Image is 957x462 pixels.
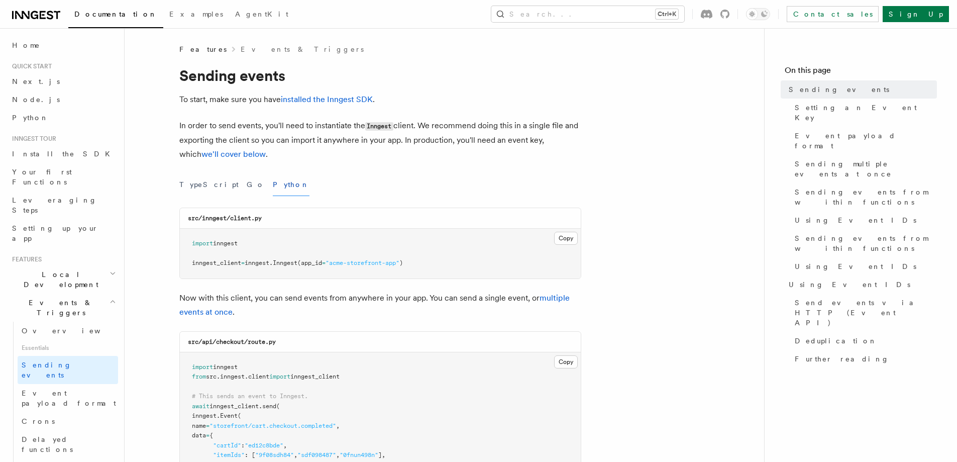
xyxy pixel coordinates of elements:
button: Toggle dark mode [746,8,770,20]
span: Essentials [18,340,118,356]
a: installed the Inngest SDK [281,95,373,104]
span: send [262,403,276,410]
button: Python [273,173,309,196]
a: Sending events [785,80,937,99]
button: Copy [554,232,578,245]
span: Using Event IDs [789,280,910,290]
a: Delayed functions [18,430,118,458]
span: Events & Triggers [8,298,110,318]
span: : [ [245,451,255,458]
a: Examples [163,3,229,27]
span: Leveraging Steps [12,196,97,214]
span: ) [399,259,403,266]
a: Event payload format [18,384,118,412]
a: Documentation [68,3,163,28]
code: src/inngest/client.py [188,215,262,222]
span: Using Event IDs [795,261,916,271]
span: = [206,432,209,439]
span: Examples [169,10,223,18]
span: Setting up your app [12,224,98,242]
span: name [192,422,206,429]
a: Using Event IDs [791,211,937,229]
span: Quick start [8,62,52,70]
span: Event [220,412,238,419]
a: Sign Up [883,6,949,22]
span: Your first Functions [12,168,72,186]
span: Using Event IDs [795,215,916,225]
a: Python [8,109,118,127]
span: ( [276,403,280,410]
span: inngest [245,259,269,266]
code: Inngest [365,122,393,131]
button: Events & Triggers [8,294,118,322]
span: inngest. [192,412,220,419]
span: Event payload format [795,131,937,151]
span: (app_id [297,259,322,266]
span: : [241,442,245,449]
span: = [322,259,326,266]
span: "sdf098487" [297,451,336,458]
span: ], [378,451,385,458]
span: Documentation [74,10,157,18]
button: Copy [554,355,578,368]
span: Crons [22,417,55,425]
span: import [192,240,213,247]
span: Sending events [22,361,72,379]
a: Setting up your app [8,219,118,247]
a: Setting an Event Key [791,99,937,127]
span: Setting an Event Key [795,103,937,123]
a: Sending multiple events at once [791,155,937,183]
span: Node.js [12,96,60,104]
a: Using Event IDs [791,257,937,275]
code: src/api/checkout/route.py [188,338,276,345]
span: Sending events from within functions [795,187,937,207]
span: "0fnun498n" [340,451,378,458]
span: import [192,363,213,371]
a: Home [8,36,118,54]
span: Local Development [8,269,110,290]
span: . [217,373,220,380]
a: Event payload format [791,127,937,155]
span: Home [12,40,40,50]
span: = [241,259,245,266]
span: Sending events from within functions [795,233,937,253]
a: Events & Triggers [241,44,364,54]
span: Event payload format [22,389,116,407]
span: # This sends an event to Inngest. [192,393,308,400]
span: Overview [22,327,125,335]
button: Local Development [8,265,118,294]
a: Overview [18,322,118,340]
span: Sending multiple events at once [795,159,937,179]
span: Further reading [795,354,889,364]
span: import [269,373,290,380]
a: Node.js [8,90,118,109]
a: Sending events from within functions [791,229,937,257]
span: , [336,451,340,458]
p: Now with this client, you can send events from anywhere in your app. You can send a single event,... [179,291,581,319]
span: { [209,432,213,439]
span: "cartId" [213,442,241,449]
p: In order to send events, you'll need to instantiate the client. We recommend doing this in a sing... [179,119,581,161]
span: = [206,422,209,429]
span: inngest_client [209,403,259,410]
span: ( [238,412,241,419]
a: Send events via HTTP (Event API) [791,294,937,332]
span: src [206,373,217,380]
span: , [336,422,340,429]
a: Deduplication [791,332,937,350]
h1: Sending events [179,66,581,84]
span: data [192,432,206,439]
span: inngest [213,363,238,371]
span: , [283,442,287,449]
a: Further reading [791,350,937,368]
a: multiple events at once [179,293,570,317]
kbd: Ctrl+K [656,9,678,19]
span: . [259,403,262,410]
a: AgentKit [229,3,294,27]
span: . [245,373,248,380]
a: Install the SDK [8,145,118,163]
button: Go [247,173,265,196]
span: Deduplication [795,336,877,346]
span: inngest_client [290,373,340,380]
span: client [248,373,269,380]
